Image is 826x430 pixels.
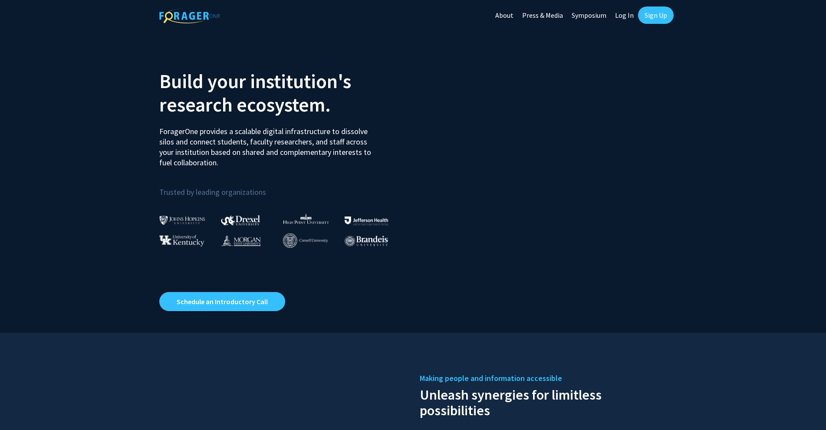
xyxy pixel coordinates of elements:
h2: Unleash synergies for limitless possibilities [420,385,667,418]
h5: Making people and information accessible [420,372,667,385]
a: Opens in a new tab [159,292,285,311]
img: Drexel University [221,215,260,225]
img: Morgan State University [221,235,261,246]
p: ForagerOne provides a scalable digital infrastructure to dissolve silos and connect students, fac... [159,120,377,168]
a: Sign Up [638,7,674,24]
img: Cornell University [283,233,328,248]
img: Thomas Jefferson University [345,217,388,225]
img: Brandeis University [345,236,388,246]
img: Johns Hopkins University [159,216,205,225]
img: High Point University [283,213,329,224]
h2: Build your institution's research ecosystem. [159,69,407,116]
img: ForagerOne Logo [159,8,220,23]
img: University of Kentucky [159,235,204,246]
p: Trusted by leading organizations [159,175,407,199]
